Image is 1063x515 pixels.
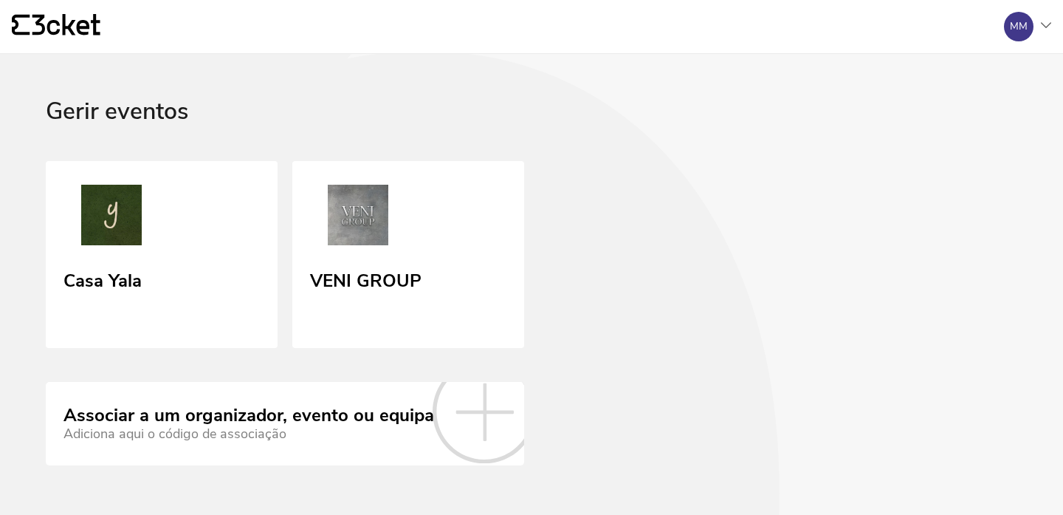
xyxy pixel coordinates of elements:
div: Casa Yala [63,265,142,292]
a: {' '} [12,14,100,39]
a: VENI GROUP VENI GROUP [292,161,524,349]
div: Gerir eventos [46,98,1017,161]
img: VENI GROUP [310,185,406,251]
div: VENI GROUP [310,265,422,292]
g: {' '} [12,15,30,35]
img: Casa Yala [63,185,159,251]
div: MM [1010,21,1028,33]
div: Associar a um organizador, evento ou equipa [63,406,434,426]
a: Associar a um organizador, evento ou equipa Adiciona aqui o código de associação [46,382,524,465]
div: Adiciona aqui o código de associação [63,426,434,442]
a: Casa Yala Casa Yala [46,161,278,349]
